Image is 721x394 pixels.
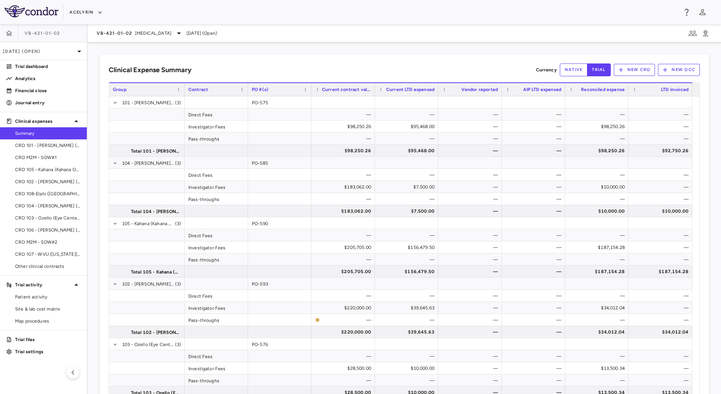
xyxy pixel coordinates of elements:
[186,30,217,37] span: [DATE] (Open)
[131,326,180,338] span: Total 102 - [PERSON_NAME] (Raymour Investments)
[15,215,81,221] span: CRO 103 - Ozello (Eye Center of [GEOGRAPHIC_DATA][US_STATE])
[248,217,311,229] div: PO-590
[15,190,81,197] span: CRO 108-Elahi ([GEOGRAPHIC_DATA] Aesthetic Surgery
[15,142,81,149] span: CRO 101 - [PERSON_NAME] (East Coast Institute for Research)
[122,278,174,290] span: 102 - [PERSON_NAME] (Raymour Investments)
[382,229,434,241] div: —
[318,169,371,181] div: —
[572,181,625,193] div: $10,000.00
[315,314,371,325] span: The contract record and uploaded budget values do not match. Please review the contract record an...
[536,66,557,73] p: Currency
[445,314,498,326] div: —
[635,266,689,278] div: $187,154.28
[635,121,689,133] div: —
[508,241,561,253] div: —
[15,154,81,161] span: CRO M2M - SOW#1
[318,145,371,157] div: $98,250.26
[382,314,434,326] div: —
[318,121,371,133] div: $98,250.26
[69,6,103,19] button: Acelyrin
[15,87,81,94] p: Financial close
[15,99,81,106] p: Journal entry
[572,108,625,121] div: —
[318,302,371,314] div: $220,000.00
[445,133,498,145] div: —
[508,314,561,326] div: —
[508,145,561,157] div: —
[323,314,371,326] div: —
[185,290,248,301] div: Direct Fees
[135,30,171,37] span: [MEDICAL_DATA]
[248,157,311,168] div: PO-585
[109,65,191,75] h6: Clinical Expense Summary
[185,108,248,120] div: Direct Fees
[572,205,625,217] div: $10,000.00
[252,87,268,92] span: PO #(s)
[508,326,561,338] div: —
[318,241,371,253] div: $205,705.00
[185,350,248,362] div: Direct Fees
[382,133,434,145] div: —
[635,253,689,266] div: —
[248,278,311,289] div: PO-593
[15,166,81,173] span: CRO 105 - Kahana (Kahana Oculoplastic Surgery)
[175,218,181,230] span: (3)
[318,326,371,338] div: $220,000.00
[382,253,434,266] div: —
[445,145,498,157] div: —
[445,193,498,205] div: —
[508,181,561,193] div: —
[445,266,498,278] div: —
[5,5,59,17] img: logo-full-BYUhSk78.svg
[635,133,689,145] div: —
[635,169,689,181] div: —
[572,302,625,314] div: $34,012.04
[185,253,248,265] div: Pass-throughs
[614,64,655,76] button: New CRO
[508,193,561,205] div: —
[185,362,248,374] div: Investigator Fees
[15,75,81,82] p: Analytics
[572,326,625,338] div: $34,012.04
[15,263,81,270] span: Other clinical contracts
[635,290,689,302] div: —
[318,108,371,121] div: —
[445,326,498,338] div: —
[572,121,625,133] div: $98,250.26
[131,266,180,278] span: Total 105 - Kahana (Kahana Oculoplastic Surgery)
[581,87,625,92] span: Reconciled expense
[382,302,434,314] div: $39,645.63
[382,350,434,362] div: —
[185,374,248,386] div: Pass-throughs
[318,181,371,193] div: $183,062.00
[97,30,132,36] span: VB-421-01-02
[185,241,248,253] div: Investigator Fees
[386,87,434,92] span: Current LTD expensed
[113,87,126,92] span: Group
[572,266,625,278] div: $187,154.28
[508,290,561,302] div: —
[572,229,625,241] div: —
[572,241,625,253] div: $187,154.28
[635,241,689,253] div: —
[635,362,689,374] div: —
[248,96,311,108] div: PO-575
[572,169,625,181] div: —
[318,374,371,386] div: —
[445,229,498,241] div: —
[15,306,81,312] span: Site & lab cost matrix
[658,64,700,76] button: New OCC
[635,193,689,205] div: —
[560,63,588,76] button: native
[131,205,180,218] span: Total 104 - [PERSON_NAME] ([PERSON_NAME] Eye Group)
[445,169,498,181] div: —
[175,278,181,290] span: (3)
[635,302,689,314] div: —
[382,241,434,253] div: $156,479.50
[508,133,561,145] div: —
[185,133,248,144] div: Pass-throughs
[15,178,81,185] span: CRO 102 - [PERSON_NAME] (Raymour Investments)
[445,253,498,266] div: —
[461,87,498,92] span: Vendor reported
[572,350,625,362] div: —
